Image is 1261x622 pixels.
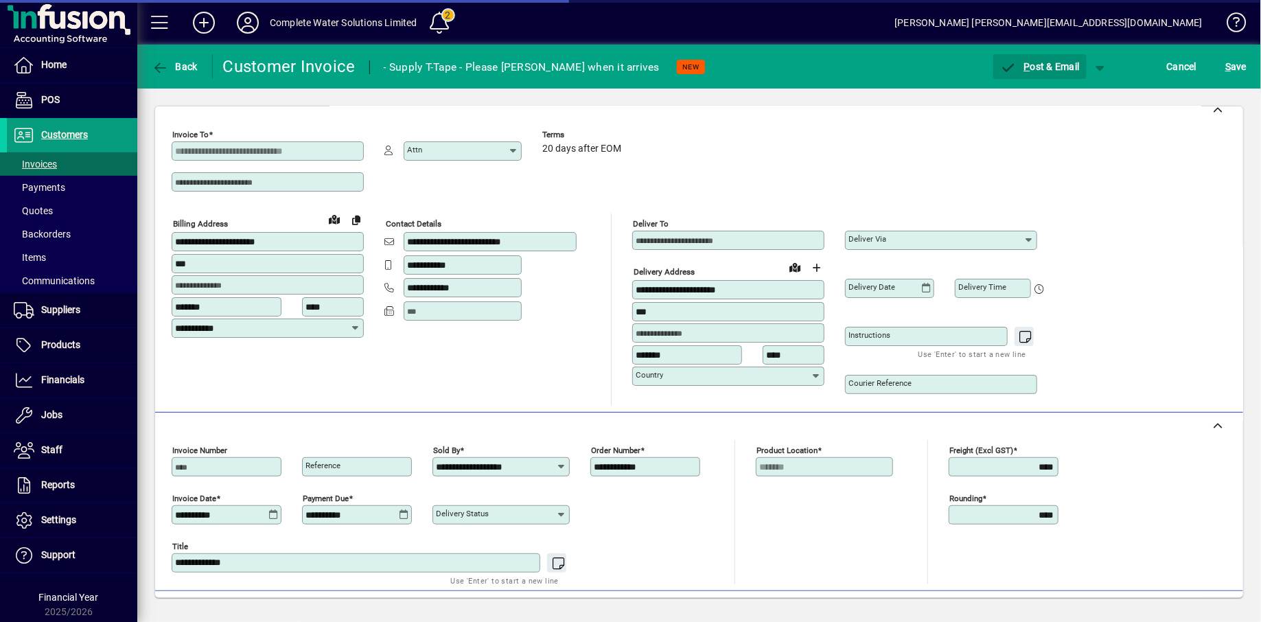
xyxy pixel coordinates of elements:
span: Staff [41,444,62,455]
a: Communications [7,269,137,292]
a: Products [7,328,137,362]
span: Payments [14,182,65,193]
span: Suppliers [41,304,80,315]
button: Save [1222,54,1250,79]
span: Communications [14,275,95,286]
span: NEW [682,62,699,71]
a: Quotes [7,199,137,222]
span: ost & Email [1000,61,1080,72]
a: Backorders [7,222,137,246]
mat-label: Country [636,370,663,380]
button: Back [148,54,201,79]
mat-hint: Use 'Enter' to start a new line [918,346,1026,362]
mat-label: Reference [305,461,340,470]
mat-label: Freight (excl GST) [949,446,1013,455]
span: Invoices [14,159,57,170]
a: Invoices [7,152,137,176]
span: Customers [41,129,88,140]
button: Add [182,10,226,35]
span: 20 days after EOM [542,143,621,154]
mat-label: Delivery time [958,282,1006,292]
button: Profile [226,10,270,35]
div: - Supply T-Tape - Please [PERSON_NAME] when it arrives [384,56,660,78]
button: Choose address [806,257,828,279]
a: View on map [323,208,345,230]
a: Reports [7,468,137,503]
a: Settings [7,503,137,538]
span: Terms [542,130,625,139]
span: P [1024,61,1030,72]
a: Payments [7,176,137,199]
mat-label: Sold by [433,446,460,455]
a: Financials [7,363,137,398]
span: Cancel [1167,56,1197,78]
a: Staff [7,433,137,468]
span: ave [1225,56,1247,78]
a: POS [7,83,137,117]
span: Back [152,61,198,72]
span: Settings [41,514,76,525]
mat-label: Order number [591,446,640,455]
mat-label: Rounding [949,494,982,503]
mat-label: Product location [756,446,818,455]
mat-hint: Use 'Enter' to start a new line [451,573,559,588]
span: Products [41,339,80,350]
mat-label: Invoice To [172,130,209,139]
a: Support [7,538,137,573]
a: Suppliers [7,293,137,327]
app-page-header-button: Back [137,54,213,79]
mat-label: Deliver To [633,219,669,229]
span: Quotes [14,205,53,216]
mat-label: Courier Reference [848,378,912,388]
mat-label: Deliver via [848,234,886,244]
span: Home [41,59,67,70]
span: Jobs [41,409,62,420]
mat-label: Invoice date [172,494,216,503]
mat-label: Attn [407,145,422,154]
button: Post & Email [993,54,1087,79]
span: Financials [41,374,84,385]
button: Copy to Delivery address [345,209,367,231]
mat-label: Instructions [848,330,890,340]
mat-label: Payment due [303,494,349,503]
div: [PERSON_NAME] [PERSON_NAME][EMAIL_ADDRESS][DOMAIN_NAME] [894,12,1203,34]
span: POS [41,94,60,105]
a: Jobs [7,398,137,433]
div: Customer Invoice [223,56,356,78]
a: Home [7,48,137,82]
div: Complete Water Solutions Limited [270,12,417,34]
span: S [1225,61,1231,72]
a: Knowledge Base [1216,3,1244,47]
a: Items [7,246,137,269]
span: Support [41,549,76,560]
mat-label: Delivery date [848,282,895,292]
a: View on map [784,256,806,278]
span: Reports [41,479,75,490]
button: Cancel [1164,54,1201,79]
mat-label: Delivery status [436,509,489,518]
span: Backorders [14,229,71,240]
span: Items [14,252,46,263]
mat-label: Invoice number [172,446,227,455]
mat-label: Title [172,542,188,551]
span: Financial Year [39,592,99,603]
